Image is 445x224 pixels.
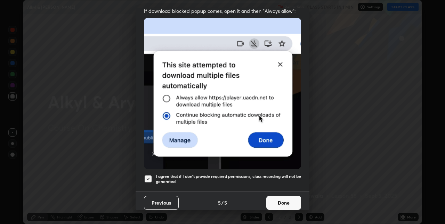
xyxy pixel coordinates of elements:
h4: 5 [218,199,221,206]
button: Previous [144,196,179,210]
h5: I agree that if I don't provide required permissions, class recording will not be generated [156,174,301,184]
h4: / [221,199,224,206]
span: If download blocked popup comes, open it and then "Always allow": [144,8,301,14]
button: Done [266,196,301,210]
img: downloads-permission-blocked.gif [144,18,301,169]
h4: 5 [224,199,227,206]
